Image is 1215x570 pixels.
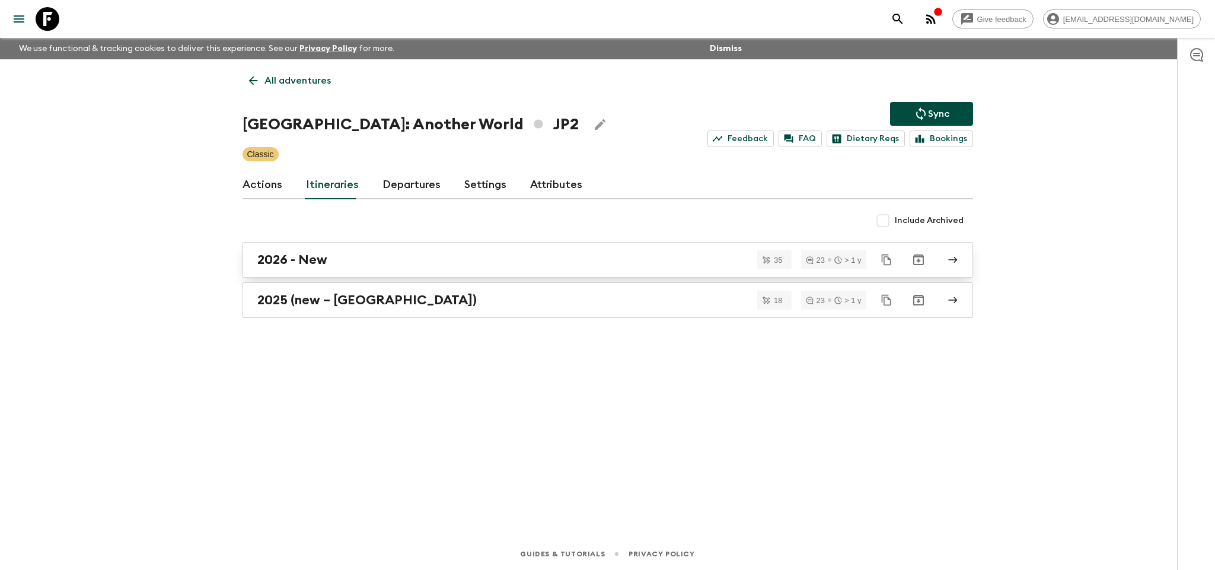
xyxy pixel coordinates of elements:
h1: [GEOGRAPHIC_DATA]: Another World JP2 [243,113,579,136]
a: Privacy Policy [299,44,357,53]
div: > 1 y [834,297,862,304]
a: All adventures [243,69,337,93]
a: Privacy Policy [629,547,694,561]
a: Actions [243,171,282,199]
button: Duplicate [876,289,897,311]
span: Give feedback [971,15,1033,24]
a: Settings [464,171,506,199]
p: Sync [928,107,949,121]
button: Duplicate [876,249,897,270]
button: Archive [907,248,930,272]
button: search adventures [886,7,910,31]
span: [EMAIL_ADDRESS][DOMAIN_NAME] [1057,15,1200,24]
a: 2026 - New [243,242,973,278]
div: [EMAIL_ADDRESS][DOMAIN_NAME] [1043,9,1201,28]
a: FAQ [779,130,822,147]
div: > 1 y [834,256,862,264]
span: 35 [767,256,789,264]
a: Itineraries [306,171,359,199]
span: 18 [767,297,789,304]
p: We use functional & tracking cookies to deliver this experience. See our for more. [14,38,399,59]
a: Bookings [910,130,973,147]
span: Include Archived [895,215,964,227]
a: Attributes [530,171,582,199]
p: All adventures [264,74,331,88]
a: Guides & Tutorials [520,547,605,561]
a: Feedback [707,130,774,147]
a: Departures [382,171,441,199]
button: Edit Adventure Title [588,113,612,136]
button: Dismiss [707,40,745,57]
h2: 2025 (new – [GEOGRAPHIC_DATA]) [257,292,477,308]
div: 23 [806,256,824,264]
a: 2025 (new – [GEOGRAPHIC_DATA]) [243,282,973,318]
a: Dietary Reqs [827,130,905,147]
h2: 2026 - New [257,252,327,268]
div: 23 [806,297,824,304]
button: Archive [907,288,930,312]
a: Give feedback [952,9,1034,28]
button: Sync adventure departures to the booking engine [890,102,973,126]
p: Classic [247,148,274,160]
button: menu [7,7,31,31]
